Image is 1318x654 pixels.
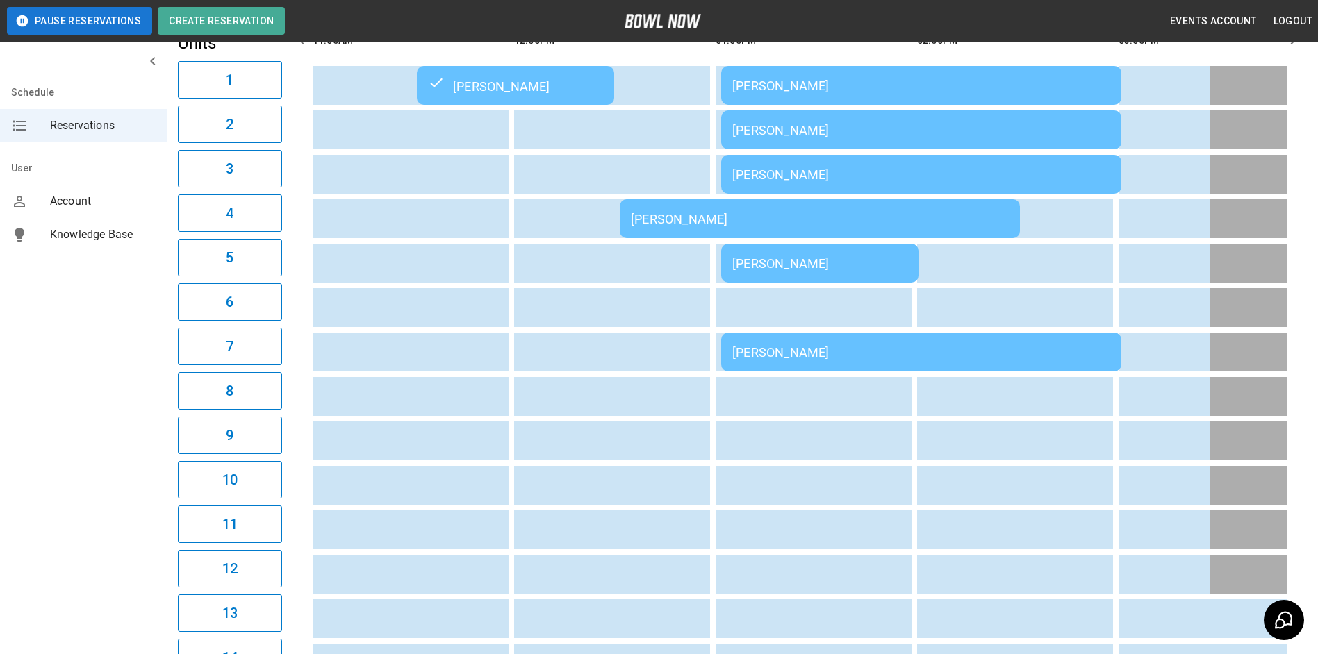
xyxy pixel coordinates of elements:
[222,469,238,491] h6: 10
[732,345,1110,360] div: [PERSON_NAME]
[226,158,233,180] h6: 3
[178,239,282,276] button: 5
[178,194,282,232] button: 4
[7,7,152,35] button: Pause Reservations
[226,380,233,402] h6: 8
[178,61,282,99] button: 1
[226,69,233,91] h6: 1
[178,32,282,54] h5: Units
[1268,8,1318,34] button: Logout
[226,202,233,224] h6: 4
[178,372,282,410] button: 8
[226,246,233,269] h6: 5
[222,513,238,535] h6: 11
[178,505,282,543] button: 11
[732,256,907,271] div: [PERSON_NAME]
[226,113,233,135] h6: 2
[178,150,282,187] button: 3
[1164,8,1262,34] button: Events Account
[50,117,156,134] span: Reservations
[631,212,1009,226] div: [PERSON_NAME]
[428,77,603,94] div: [PERSON_NAME]
[732,167,1110,182] div: [PERSON_NAME]
[732,78,1110,93] div: [PERSON_NAME]
[226,424,233,446] h6: 9
[178,417,282,454] button: 9
[178,550,282,587] button: 12
[178,461,282,498] button: 10
[50,193,156,210] span: Account
[732,123,1110,137] div: [PERSON_NAME]
[222,557,238,580] h6: 12
[158,7,285,35] button: Create Reservation
[178,328,282,365] button: 7
[226,291,233,313] h6: 6
[222,602,238,624] h6: 13
[50,226,156,243] span: Knowledge Base
[178,283,282,321] button: 6
[625,14,701,28] img: logo
[178,594,282,632] button: 13
[226,335,233,358] h6: 7
[178,106,282,143] button: 2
